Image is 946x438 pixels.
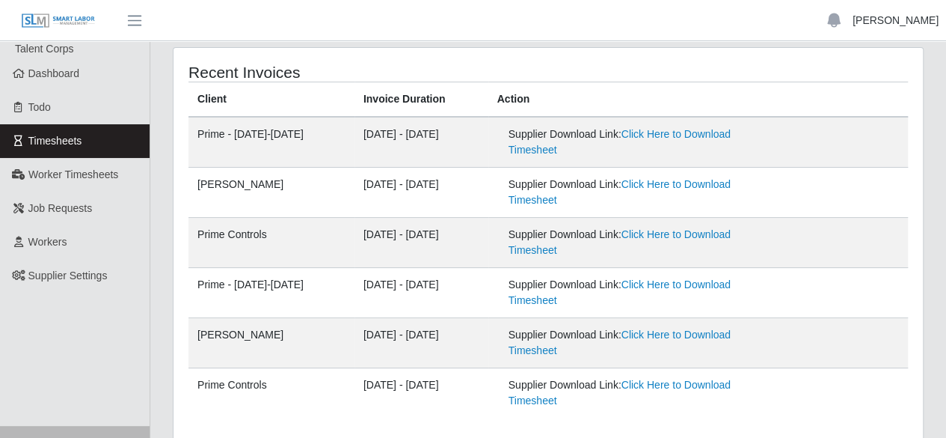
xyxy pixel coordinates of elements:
span: Timesheets [28,135,82,147]
th: Action [488,82,908,118]
td: [DATE] - [DATE] [354,117,488,168]
div: Supplier Download Link: [509,227,754,258]
div: Supplier Download Link: [509,327,754,359]
td: Prime - [DATE]-[DATE] [188,268,354,318]
span: Todo [28,101,51,113]
td: [DATE] - [DATE] [354,218,488,268]
th: Invoice Duration [354,82,488,118]
span: Job Requests [28,202,93,214]
div: Supplier Download Link: [509,177,754,208]
span: Worker Timesheets [28,168,118,180]
td: [DATE] - [DATE] [354,368,488,419]
h4: Recent Invoices [188,63,475,82]
div: Supplier Download Link: [509,377,754,409]
td: [PERSON_NAME] [188,168,354,218]
td: [DATE] - [DATE] [354,168,488,218]
span: Dashboard [28,67,80,79]
a: [PERSON_NAME] [853,13,939,28]
td: [PERSON_NAME] [188,318,354,368]
td: Prime Controls [188,368,354,419]
td: Prime Controls [188,218,354,268]
td: [DATE] - [DATE] [354,268,488,318]
div: Supplier Download Link: [509,277,754,308]
th: Client [188,82,354,118]
td: [DATE] - [DATE] [354,318,488,368]
td: Prime - [DATE]-[DATE] [188,117,354,168]
span: Supplier Settings [28,270,108,282]
div: Supplier Download Link: [509,127,754,158]
span: Workers [28,236,67,248]
span: Talent Corps [15,43,74,55]
img: SLM Logo [21,13,96,29]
